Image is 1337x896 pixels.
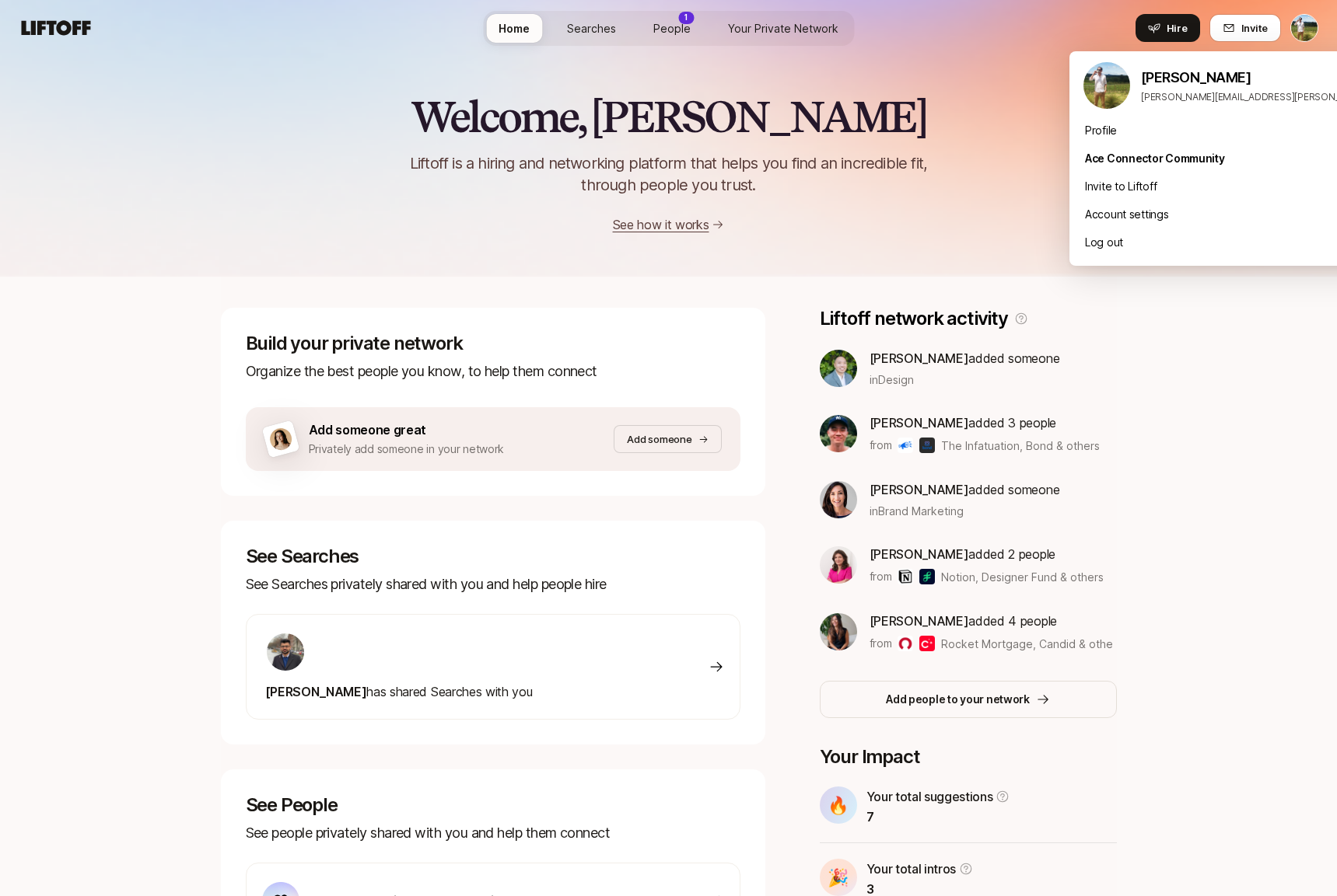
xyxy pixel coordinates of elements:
[1083,62,1130,109] img: Tyler Kieft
